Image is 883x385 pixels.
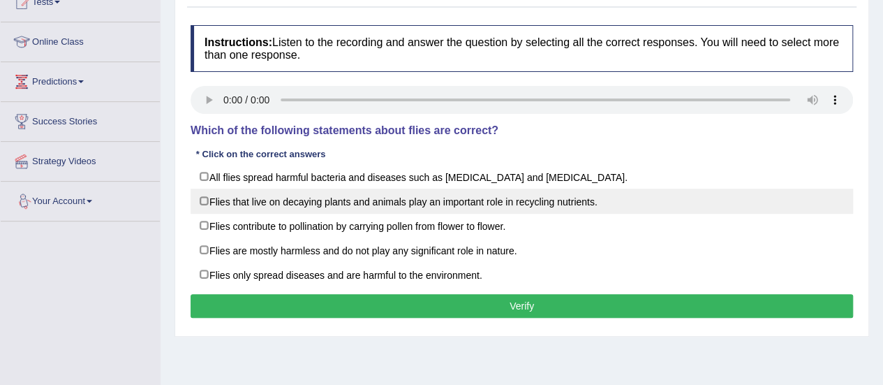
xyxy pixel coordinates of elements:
a: Your Account [1,182,160,217]
button: Verify [191,294,853,318]
label: Flies only spread diseases and are harmful to the environment. [191,262,853,287]
a: Strategy Videos [1,142,160,177]
label: Flies that live on decaying plants and animals play an important role in recycling nutrients. [191,189,853,214]
div: * Click on the correct answers [191,147,331,161]
label: Flies contribute to pollination by carrying pollen from flower to flower. [191,213,853,238]
h4: Which of the following statements about flies are correct? [191,124,853,137]
label: All flies spread harmful bacteria and diseases such as [MEDICAL_DATA] and [MEDICAL_DATA]. [191,164,853,189]
a: Online Class [1,22,160,57]
h4: Listen to the recording and answer the question by selecting all the correct responses. You will ... [191,25,853,72]
a: Predictions [1,62,160,97]
label: Flies are mostly harmless and do not play any significant role in nature. [191,238,853,263]
b: Instructions: [205,36,272,48]
a: Success Stories [1,102,160,137]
